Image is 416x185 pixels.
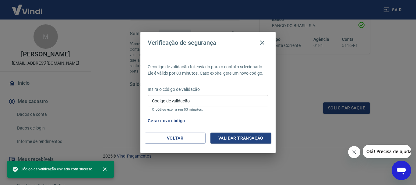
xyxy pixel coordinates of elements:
[210,133,271,144] button: Validar transação
[148,86,268,93] p: Insira o código de validação
[348,146,360,158] iframe: Fechar mensagem
[98,162,111,176] button: close
[145,133,206,144] button: Voltar
[12,166,93,172] span: Código de verificação enviado com sucesso.
[392,161,411,180] iframe: Botão para abrir a janela de mensagens
[148,39,216,46] h4: Verificação de segurança
[4,4,51,9] span: Olá! Precisa de ajuda?
[363,145,411,158] iframe: Mensagem da empresa
[148,64,268,76] p: O código de validação foi enviado para o contato selecionado. Ele é válido por 03 minutos. Caso e...
[145,115,188,126] button: Gerar novo código
[152,108,264,112] p: O código expira em 03 minutos.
